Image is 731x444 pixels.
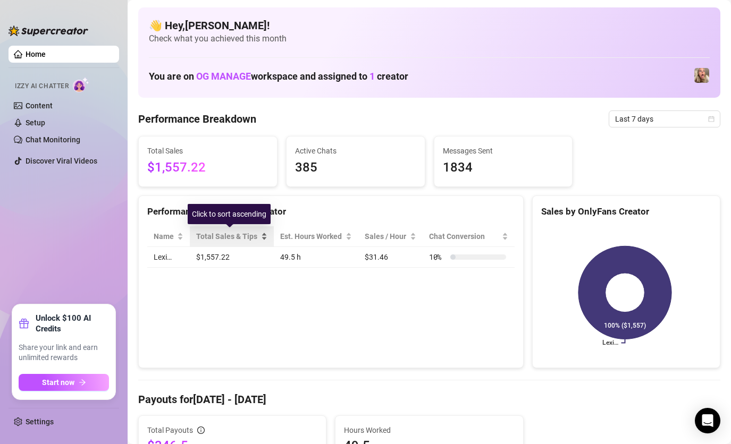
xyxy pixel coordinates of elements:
[274,247,358,268] td: 49.5 h
[190,226,274,247] th: Total Sales & Tips
[190,247,274,268] td: $1,557.22
[26,50,46,58] a: Home
[295,145,416,157] span: Active Chats
[147,158,268,178] span: $1,557.22
[147,424,193,436] span: Total Payouts
[708,116,715,122] span: calendar
[147,226,190,247] th: Name
[19,374,109,391] button: Start nowarrow-right
[138,112,256,126] h4: Performance Breakdown
[429,251,446,263] span: 10 %
[9,25,88,36] img: logo-BBDzfeDw.svg
[36,313,109,334] strong: Unlock $100 AI Credits
[149,33,710,45] span: Check what you achieved this month
[147,204,515,219] div: Performance by OnlyFans Creator
[154,230,175,242] span: Name
[26,135,80,144] a: Chat Monitoring
[188,204,271,224] div: Click to sort ascending
[358,226,423,247] th: Sales / Hour
[147,247,190,268] td: Lexi…
[149,71,408,82] h1: You are on workspace and assigned to creator
[429,230,500,242] span: Chat Conversion
[602,339,618,347] text: Lexi…
[15,81,69,91] span: Izzy AI Chatter
[73,77,89,92] img: AI Chatter
[344,424,514,436] span: Hours Worked
[26,101,53,110] a: Content
[541,204,711,219] div: Sales by OnlyFans Creator
[26,118,45,127] a: Setup
[138,392,720,407] h4: Payouts for [DATE] - [DATE]
[443,158,564,178] span: 1834
[694,68,709,83] img: Lexi
[369,71,375,82] span: 1
[149,18,710,33] h4: 👋 Hey, [PERSON_NAME] !
[42,378,74,387] span: Start now
[358,247,423,268] td: $31.46
[19,318,29,329] span: gift
[615,111,714,127] span: Last 7 days
[280,230,343,242] div: Est. Hours Worked
[196,71,251,82] span: OG MANAGE
[423,226,515,247] th: Chat Conversion
[695,408,720,433] div: Open Intercom Messenger
[196,230,259,242] span: Total Sales & Tips
[79,379,86,386] span: arrow-right
[365,230,408,242] span: Sales / Hour
[26,417,54,426] a: Settings
[295,158,416,178] span: 385
[19,343,109,363] span: Share your link and earn unlimited rewards
[147,145,268,157] span: Total Sales
[443,145,564,157] span: Messages Sent
[197,426,205,434] span: info-circle
[26,157,97,165] a: Discover Viral Videos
